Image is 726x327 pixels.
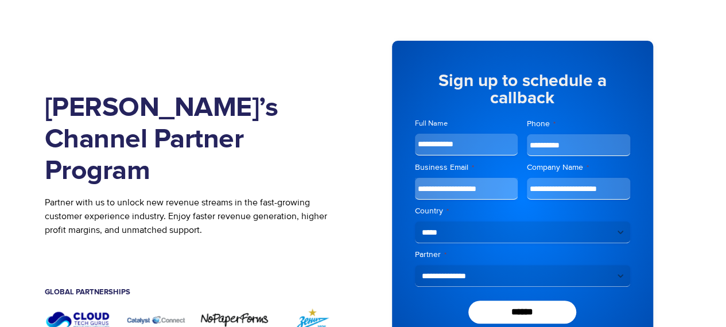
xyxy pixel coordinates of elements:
[527,118,630,130] label: Phone
[415,249,630,260] label: Partner
[527,162,630,173] label: Company Name
[415,72,630,107] h5: Sign up to schedule a callback
[415,205,630,217] label: Country
[45,289,346,296] h5: Global Partnerships
[45,92,346,187] h1: [PERSON_NAME]’s Channel Partner Program
[415,162,518,173] label: Business Email
[415,118,518,129] label: Full Name
[45,196,346,237] p: Partner with us to unlock new revenue streams in the fast-growing customer experience industry. E...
